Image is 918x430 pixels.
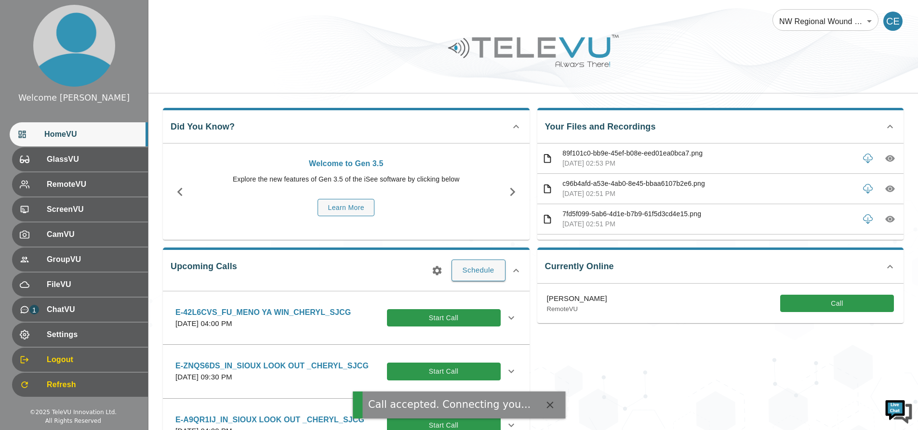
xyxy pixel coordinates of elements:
[56,121,133,219] span: We're online!
[47,329,140,340] span: Settings
[5,263,184,297] textarea: Type your message and hit 'Enter'
[12,197,148,222] div: ScreenVU
[884,396,913,425] img: Chat Widget
[562,219,854,229] p: [DATE] 02:51 PM
[883,12,903,31] div: CE
[18,91,130,104] div: Welcome [PERSON_NAME]
[780,295,894,313] button: Call
[562,158,854,169] p: [DATE] 02:53 PM
[547,293,607,304] p: [PERSON_NAME]
[562,179,854,189] p: c96b4afd-a53e-4ab0-8e45-bbaa6107b2e6.png
[175,360,369,372] p: E-ZNQS6DS_IN_SIOUX LOOK OUT _CHERYL_SJCG
[47,279,140,290] span: FileVU
[387,363,501,380] button: Start Call
[33,5,115,87] img: profile.png
[562,209,854,219] p: 7fd5f099-5ab6-4d1e-b7b9-61f5d3cd4e15.png
[175,307,351,318] p: E-42L6CVS_FU_MENO YA WIN_CHERYL_SJCG
[447,31,620,71] img: Logo
[387,309,501,327] button: Start Call
[12,348,148,372] div: Logout
[47,179,140,190] span: RemoteVU
[368,397,531,412] div: Call accepted. Connecting you...
[12,248,148,272] div: GroupVU
[202,174,491,184] p: Explore the new features of Gen 3.5 of the iSee software by clicking below
[50,51,162,63] div: Chat with us now
[47,204,140,215] span: ScreenVU
[47,154,140,165] span: GlassVU
[12,222,148,247] div: CamVU
[158,5,181,28] div: Minimize live chat window
[44,129,140,140] span: HomeVU
[47,379,140,391] span: Refresh
[562,148,854,158] p: 89f101c0-bb9e-45ef-b08e-eed01ea0bca7.png
[168,301,525,335] div: E-42L6CVS_FU_MENO YA WIN_CHERYL_SJCG[DATE] 04:00 PMStart Call
[12,323,148,347] div: Settings
[175,414,364,426] p: E-A9QR1IJ_IN_SIOUX LOOK OUT _CHERYL_SJCG
[12,373,148,397] div: Refresh
[175,372,369,383] p: [DATE] 09:30 PM
[10,122,148,146] div: HomeVU
[547,304,607,314] p: RemoteVU
[202,158,491,169] p: Welcome to Gen 3.5
[318,199,374,217] button: Learn More
[452,260,506,281] button: Schedule
[168,354,525,389] div: E-ZNQS6DS_IN_SIOUX LOOK OUT _CHERYL_SJCG[DATE] 09:30 PMStart Call
[47,354,140,365] span: Logout
[12,298,148,322] div: 1ChatVU
[175,318,351,329] p: [DATE] 04:00 PM
[772,8,878,35] div: NW Regional Wound Care
[29,305,39,314] p: 1
[12,273,148,297] div: FileVU
[12,147,148,171] div: GlassVU
[47,304,140,315] span: ChatVU
[47,254,140,265] span: GroupVU
[16,45,40,69] img: d_736959983_company_1615157101543_736959983
[562,189,854,199] p: [DATE] 02:51 PM
[47,229,140,240] span: CamVU
[12,172,148,196] div: RemoteVU
[562,239,854,249] p: 4a19de6c-1be9-4fb6-bfc2-bcf2f93a80ae.png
